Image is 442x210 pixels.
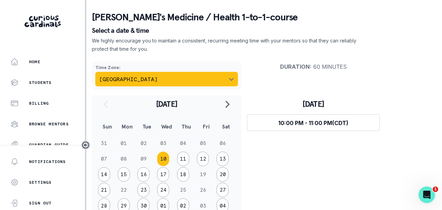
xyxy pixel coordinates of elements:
[117,117,137,135] th: Mon
[157,117,176,135] th: Wed
[247,99,380,109] h3: [DATE]
[247,114,380,131] button: 10:00 PM - 11:00 PM(CDT)
[29,142,69,147] p: Guardian Guide
[29,121,69,127] p: Browse Mentors
[217,183,229,197] button: 27
[98,183,110,197] button: 21
[95,65,121,70] strong: Time Zone :
[97,117,117,135] th: Sun
[197,152,209,166] button: 12
[29,200,52,206] p: Sign Out
[196,117,216,135] th: Fri
[219,95,236,113] button: navigate to next month
[92,27,436,34] p: Select a date & time
[92,10,436,24] p: [PERSON_NAME]'s Medicine / Health 1-to-1-course
[29,59,40,65] p: Home
[137,117,157,135] th: Tue
[176,117,196,135] th: Thu
[217,167,229,182] button: 20
[157,183,169,197] button: 24
[118,167,130,182] button: 15
[29,159,66,164] p: Notifications
[81,141,90,150] button: Toggle sidebar
[157,167,169,182] button: 17
[98,167,110,182] button: 14
[95,72,238,86] button: Choose a timezone
[278,120,348,126] span: 10:00 PM - 11:00 PM (CDT)
[177,167,189,182] button: 18
[25,16,61,27] img: Curious Cardinals Logo
[280,63,311,70] strong: Duration :
[29,101,49,106] p: Billing
[92,37,357,53] p: We highly encourage you to maintain a consistent, recurring meeting time with your mentors so tha...
[216,117,236,135] th: Sat
[433,187,438,192] span: 1
[157,152,169,166] button: 10
[29,180,52,185] p: Settings
[217,152,229,166] button: 13
[29,80,52,85] p: Students
[114,99,219,109] h2: [DATE]
[419,187,435,203] iframe: Intercom live chat
[137,183,150,197] button: 23
[177,152,189,166] button: 11
[247,63,380,70] p: 60 minutes
[137,167,150,182] button: 16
